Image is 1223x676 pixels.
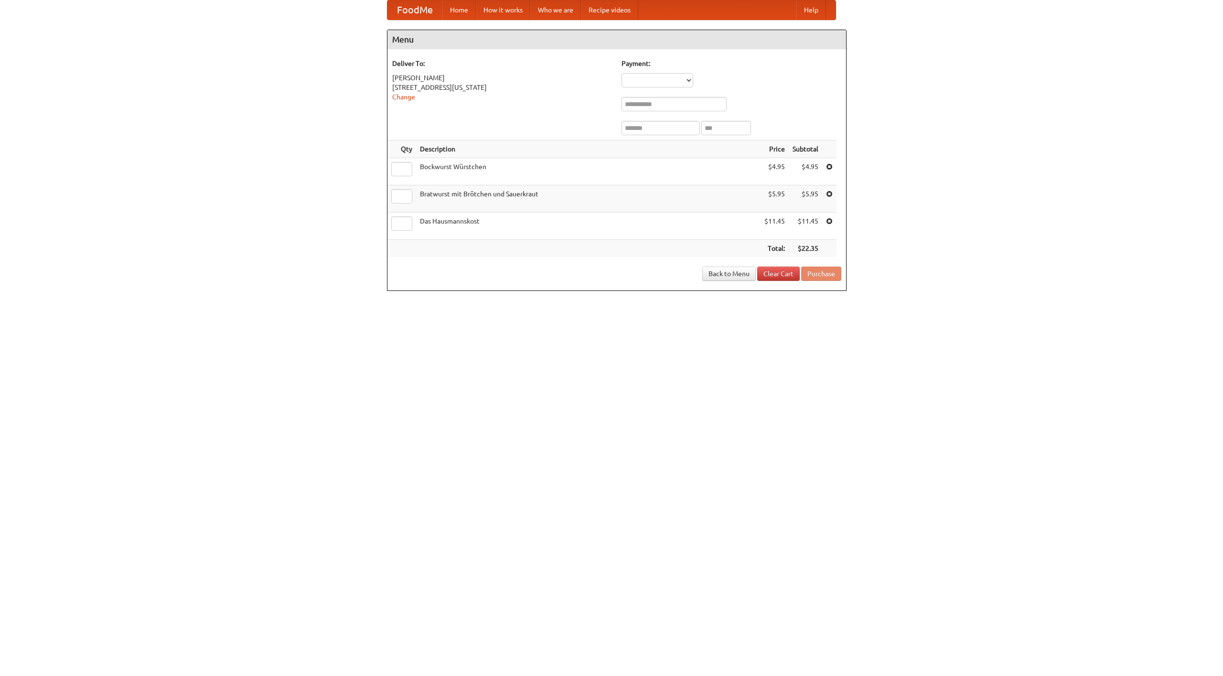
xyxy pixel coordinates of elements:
[416,185,761,213] td: Bratwurst mit Brötchen und Sauerkraut
[387,30,846,49] h4: Menu
[702,267,756,281] a: Back to Menu
[392,93,415,101] a: Change
[392,73,612,83] div: [PERSON_NAME]
[761,240,789,258] th: Total:
[761,185,789,213] td: $5.95
[801,267,841,281] button: Purchase
[789,185,822,213] td: $5.95
[387,0,442,20] a: FoodMe
[392,83,612,92] div: [STREET_ADDRESS][US_STATE]
[761,140,789,158] th: Price
[789,158,822,185] td: $4.95
[416,140,761,158] th: Description
[416,213,761,240] td: Das Hausmannskost
[789,213,822,240] td: $11.45
[796,0,826,20] a: Help
[581,0,638,20] a: Recipe videos
[757,267,800,281] a: Clear Cart
[442,0,476,20] a: Home
[761,158,789,185] td: $4.95
[789,140,822,158] th: Subtotal
[387,140,416,158] th: Qty
[476,0,530,20] a: How it works
[789,240,822,258] th: $22.35
[761,213,789,240] td: $11.45
[416,158,761,185] td: Bockwurst Würstchen
[622,59,841,68] h5: Payment:
[392,59,612,68] h5: Deliver To:
[530,0,581,20] a: Who we are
